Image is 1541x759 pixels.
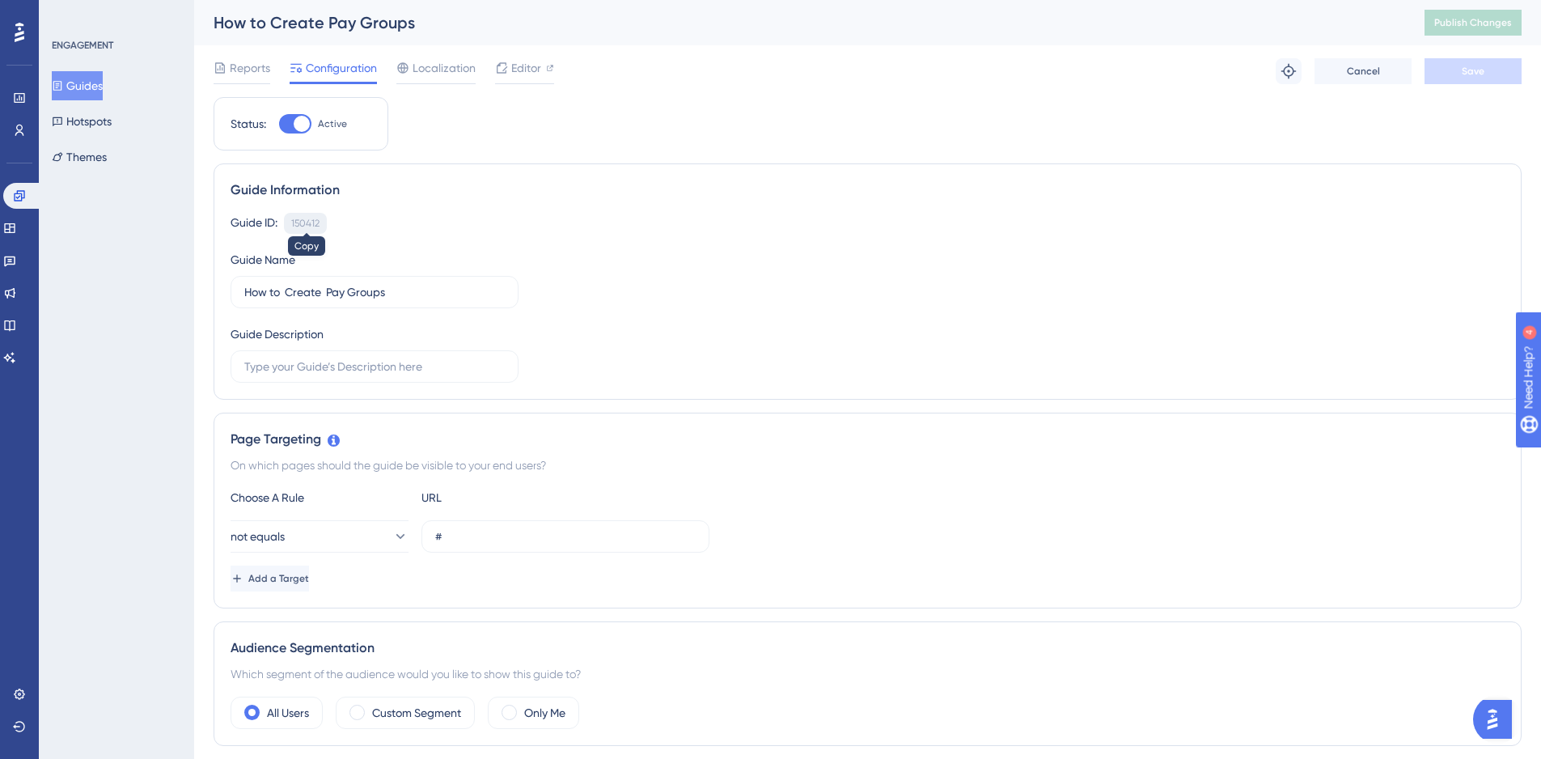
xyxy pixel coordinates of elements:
[1425,10,1522,36] button: Publish Changes
[1315,58,1412,84] button: Cancel
[231,430,1505,449] div: Page Targeting
[291,217,320,230] div: 150412
[248,572,309,585] span: Add a Target
[267,703,309,723] label: All Users
[52,107,112,136] button: Hotspots
[231,324,324,344] div: Guide Description
[1425,58,1522,84] button: Save
[524,703,565,723] label: Only Me
[52,39,113,52] div: ENGAGEMENT
[511,58,541,78] span: Editor
[1473,695,1522,744] iframe: UserGuiding AI Assistant Launcher
[231,250,295,269] div: Guide Name
[230,58,270,78] span: Reports
[214,11,1384,34] div: How to Create Pay Groups
[52,142,107,172] button: Themes
[231,456,1505,475] div: On which pages should the guide be visible to your end users?
[1434,16,1512,29] span: Publish Changes
[52,71,103,100] button: Guides
[244,283,505,301] input: Type your Guide’s Name here
[231,488,409,507] div: Choose A Rule
[231,664,1505,684] div: Which segment of the audience would you like to show this guide to?
[231,180,1505,200] div: Guide Information
[231,527,285,546] span: not equals
[231,520,409,553] button: not equals
[372,703,461,723] label: Custom Segment
[318,117,347,130] span: Active
[1462,65,1484,78] span: Save
[231,213,277,234] div: Guide ID:
[421,488,599,507] div: URL
[231,566,309,592] button: Add a Target
[435,528,696,545] input: yourwebsite.com/path
[306,58,377,78] span: Configuration
[1347,65,1380,78] span: Cancel
[413,58,476,78] span: Localization
[112,8,117,21] div: 4
[38,4,101,23] span: Need Help?
[244,358,505,375] input: Type your Guide’s Description here
[231,114,266,134] div: Status:
[231,638,1505,658] div: Audience Segmentation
